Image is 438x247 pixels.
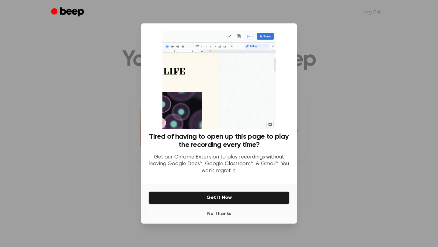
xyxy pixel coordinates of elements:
img: Beep extension in action [162,31,275,129]
a: Log Out [357,5,387,19]
button: No Thanks [148,208,290,220]
button: Get It Now [148,191,290,204]
p: Get our Chrome Extension to play recordings without leaving Google Docs™, Google Classroom™, & Gm... [148,154,290,175]
h3: Tired of having to open up this page to play the recording every time? [148,133,290,149]
a: Beep [51,6,85,18]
